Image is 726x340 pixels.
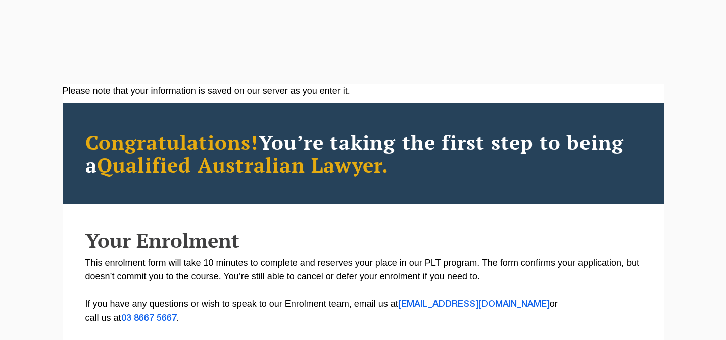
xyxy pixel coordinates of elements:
p: This enrolment form will take 10 minutes to complete and reserves your place in our PLT program. ... [85,256,641,325]
h2: You’re taking the first step to being a [85,131,641,176]
h2: Your Enrolment [85,229,641,251]
span: Congratulations! [85,129,259,155]
a: 03 8667 5667 [121,314,177,322]
a: [EMAIL_ADDRESS][DOMAIN_NAME] [398,300,550,308]
div: Please note that your information is saved on our server as you enter it. [63,84,664,98]
span: Qualified Australian Lawyer. [97,151,389,178]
